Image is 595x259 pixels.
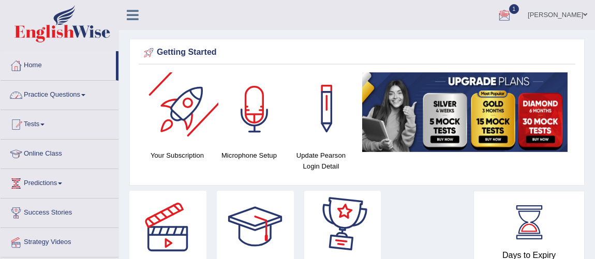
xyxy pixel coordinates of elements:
[1,140,118,165] a: Online Class
[509,4,519,14] span: 1
[141,45,573,60] div: Getting Started
[1,169,118,195] a: Predictions
[1,228,118,254] a: Strategy Videos
[1,199,118,224] a: Success Stories
[1,110,118,136] a: Tests
[362,72,568,152] img: small5.jpg
[290,150,352,172] h4: Update Pearson Login Detail
[1,81,118,106] a: Practice Questions
[218,150,280,161] h4: Microphone Setup
[146,150,208,161] h4: Your Subscription
[1,51,116,77] a: Home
